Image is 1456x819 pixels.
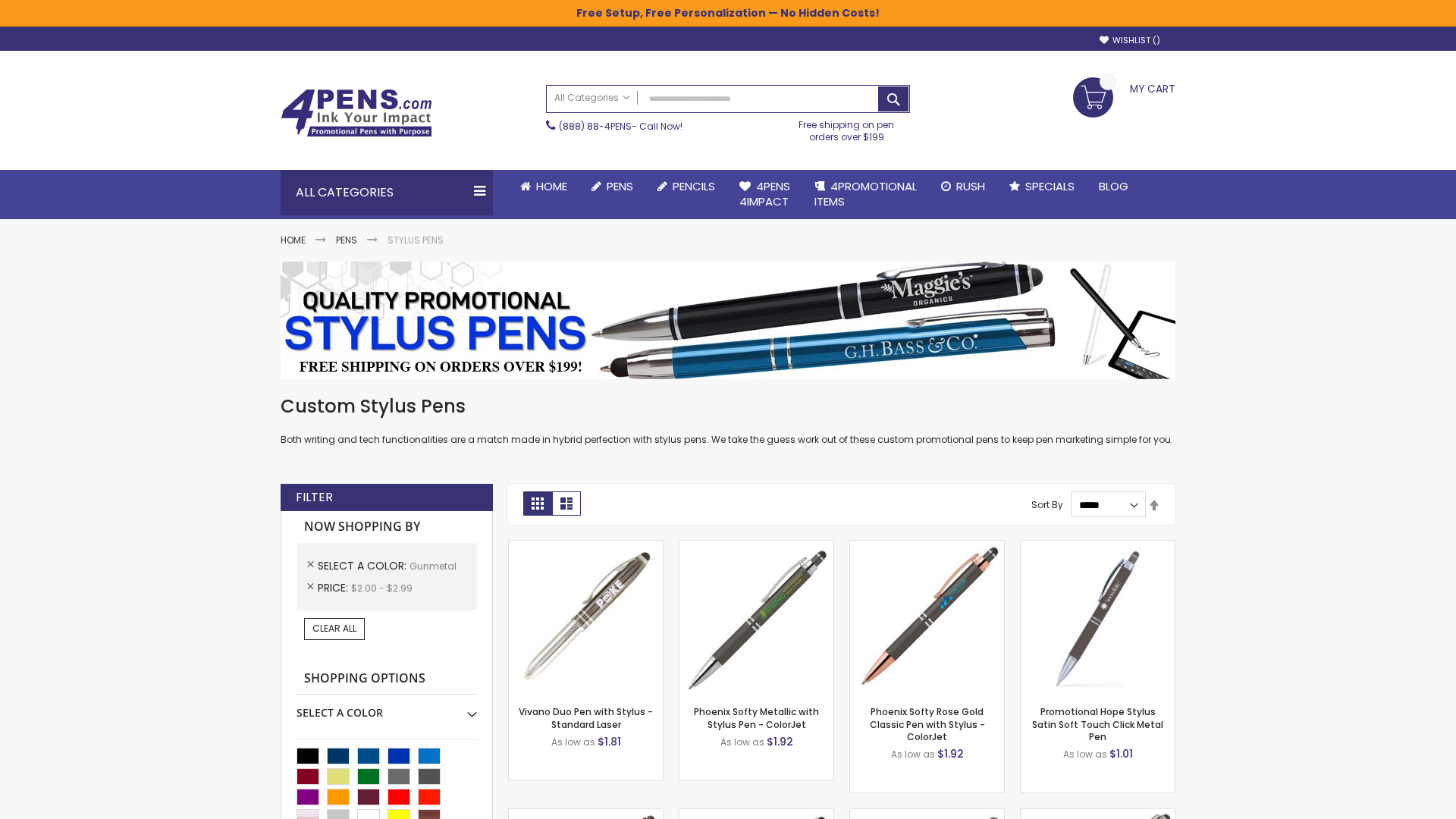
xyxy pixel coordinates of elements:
a: All Categories [547,86,638,111]
span: $2.00 - $2.99 [351,582,413,595]
a: Pens [336,234,357,246]
a: Promotional Hope Stylus Satin Soft Touch Click Metal Pen [1032,705,1163,742]
a: Clear All [304,618,365,639]
span: Gunmetal [409,560,457,573]
a: Phoenix Softy Rose Gold Classic Pen with Stylus - ColorJet-Gunmetal [850,540,1004,553]
span: As low as [551,736,595,748]
strong: Grid [523,491,552,516]
img: Phoenix Softy Metallic with Stylus Pen - ColorJet-Gunmetal [679,541,833,695]
span: 4PROMOTIONAL ITEMS [814,178,917,209]
img: Phoenix Softy Rose Gold Classic Pen with Stylus - ColorJet-Gunmetal [850,541,1004,695]
strong: Now Shopping by [297,511,477,543]
img: 4Pens Custom Pens and Promotional Products [281,89,432,137]
a: Specials [997,170,1087,203]
a: Promotional Hope Stylus Satin Soft Touch Click Metal Pen-Gunmetal [1021,540,1175,553]
a: 4Pens4impact [727,170,802,219]
span: Pens [607,178,633,194]
a: Phoenix Softy Metallic with Stylus Pen - ColorJet-Gunmetal [679,540,833,553]
a: Vivano Duo Pen with Stylus - Standard Laser-Gunmetal [509,540,663,553]
a: Home [281,234,306,246]
span: Pencils [673,178,715,194]
span: $1.92 [937,746,964,761]
span: Clear All [312,622,356,635]
a: Rush [929,170,997,203]
span: - Call Now! [559,120,682,133]
div: All Categories [281,170,493,215]
strong: Filter [296,489,333,506]
div: Select A Color [297,695,477,720]
strong: Stylus Pens [388,234,444,246]
span: Blog [1099,178,1128,194]
span: $1.92 [767,734,793,749]
a: 4PROMOTIONALITEMS [802,170,929,219]
img: Vivano Duo Pen with Stylus - Standard Laser-Gunmetal [509,541,663,695]
label: Sort By [1031,498,1063,511]
strong: Shopping Options [297,663,477,695]
a: (888) 88-4PENS [559,120,632,133]
span: All Categories [554,92,630,104]
span: Select A Color [318,558,409,573]
a: Phoenix Softy Rose Gold Classic Pen with Stylus - ColorJet [870,705,985,742]
span: As low as [720,736,764,748]
span: Rush [956,178,985,194]
div: Free shipping on pen orders over $199 [783,113,911,143]
span: Home [536,178,567,194]
img: Stylus Pens [281,262,1175,379]
span: As low as [891,748,935,761]
span: $1.81 [598,734,621,749]
a: Pencils [645,170,727,203]
a: Blog [1087,170,1141,203]
a: Vivano Duo Pen with Stylus - Standard Laser [519,705,653,730]
a: Home [508,170,579,203]
a: Phoenix Softy Metallic with Stylus Pen - ColorJet [694,705,819,730]
span: As low as [1063,748,1107,761]
a: Pens [579,170,645,203]
img: Promotional Hope Stylus Satin Soft Touch Click Metal Pen-Gunmetal [1021,541,1175,695]
span: $1.01 [1109,746,1133,761]
span: Price [318,580,351,595]
span: Specials [1025,178,1075,194]
span: 4Pens 4impact [739,178,790,209]
h1: Custom Stylus Pens [281,394,1175,419]
a: Wishlist [1100,35,1160,46]
div: Both writing and tech functionalities are a match made in hybrid perfection with stylus pens. We ... [281,394,1175,447]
